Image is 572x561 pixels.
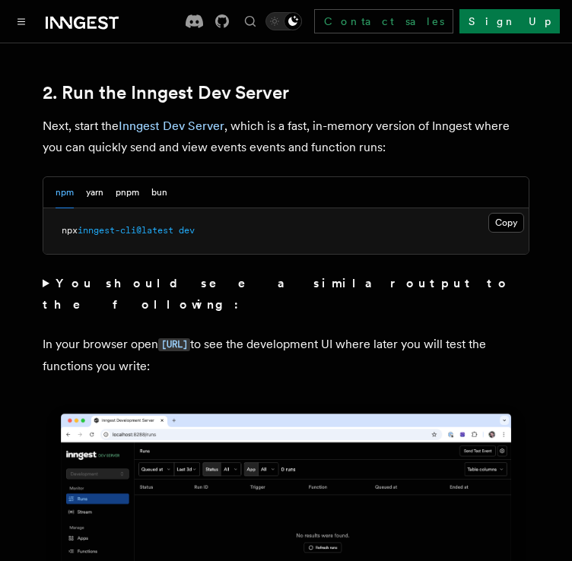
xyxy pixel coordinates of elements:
[151,177,167,208] button: bun
[62,225,78,236] span: npx
[43,276,510,312] strong: You should see a similar output to the following:
[459,9,560,33] a: Sign Up
[86,177,103,208] button: yarn
[158,337,190,351] a: [URL]
[158,338,190,351] code: [URL]
[43,82,289,103] a: 2. Run the Inngest Dev Server
[43,334,529,377] p: In your browser open to see the development UI where later you will test the functions you write:
[43,116,529,158] p: Next, start the , which is a fast, in-memory version of Inngest where you can quickly send and vi...
[56,177,74,208] button: npm
[314,9,453,33] a: Contact sales
[12,12,30,30] button: Toggle navigation
[43,273,529,315] summary: You should see a similar output to the following:
[265,12,302,30] button: Toggle dark mode
[116,177,139,208] button: pnpm
[241,12,259,30] button: Find something...
[119,119,224,133] a: Inngest Dev Server
[78,225,173,236] span: inngest-cli@latest
[488,213,524,233] button: Copy
[179,225,195,236] span: dev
